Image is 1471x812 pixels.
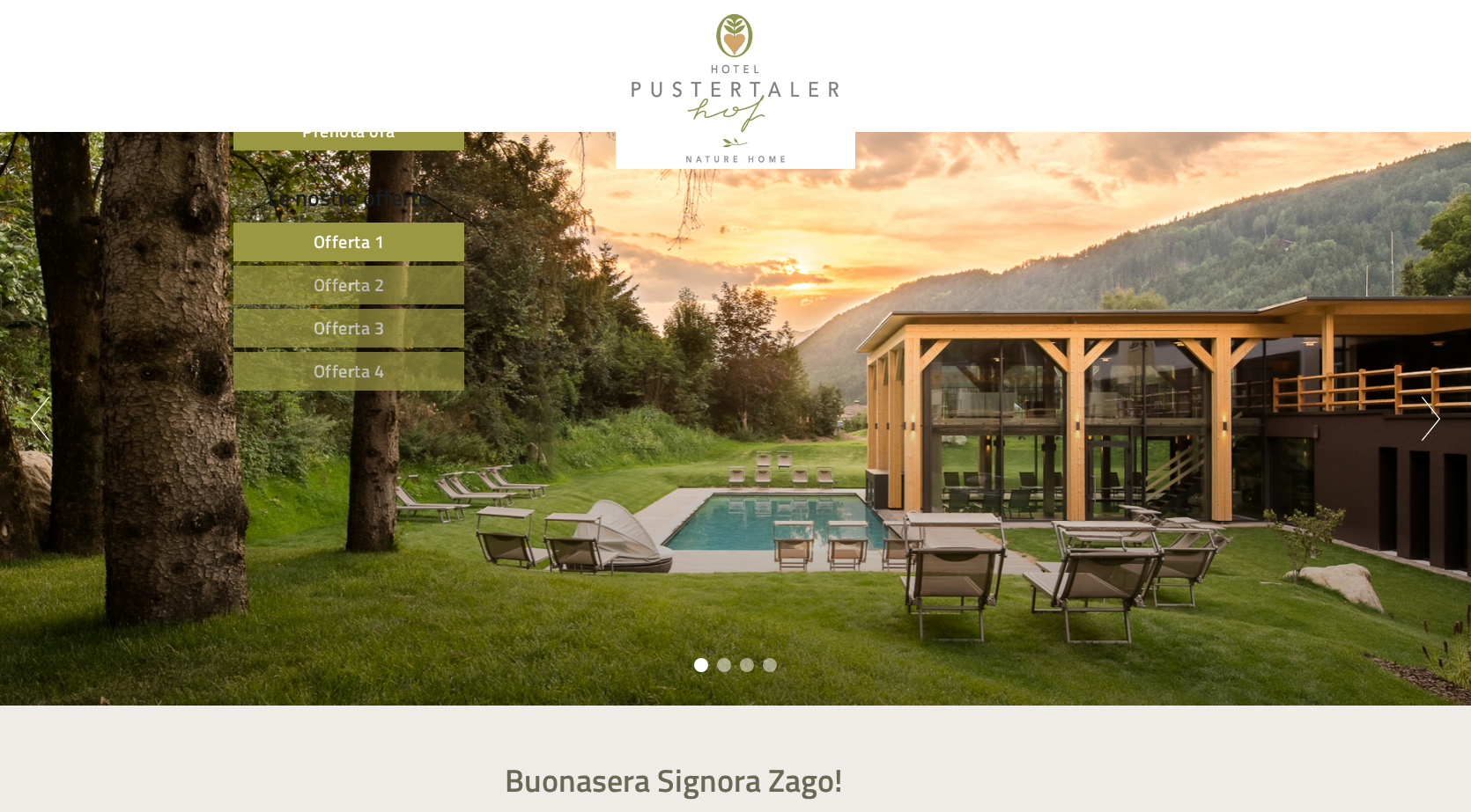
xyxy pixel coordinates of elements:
[233,181,464,214] div: Le nostre offerte
[314,228,385,255] span: Offerta 1
[31,397,49,441] button: Previous
[314,357,385,384] span: Offerta 4
[314,314,385,341] span: Offerta 3
[1422,397,1440,441] button: Next
[314,271,385,298] span: Offerta 2
[505,763,843,798] h1: Buonasera Signora Zago!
